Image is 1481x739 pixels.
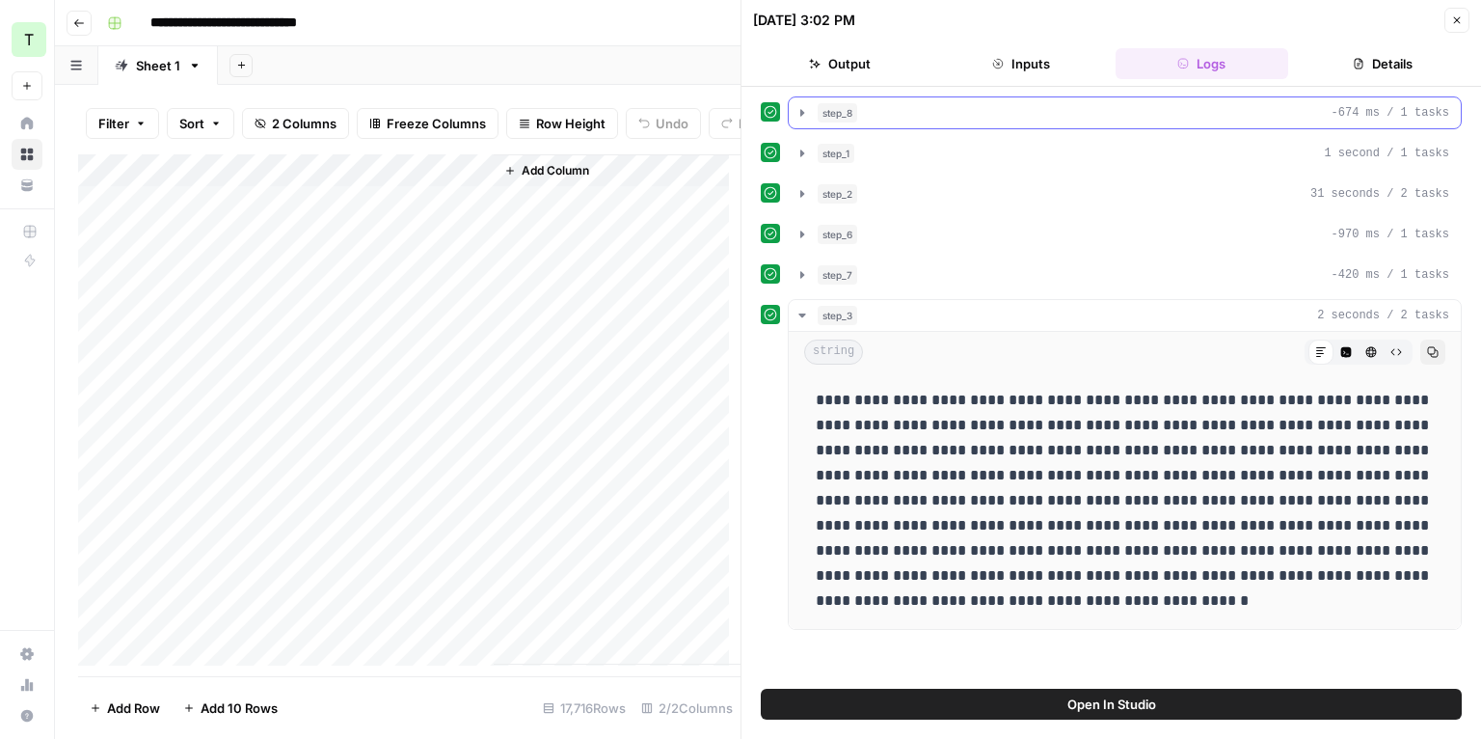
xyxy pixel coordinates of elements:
[818,144,854,163] span: step_1
[789,219,1461,250] button: -970 ms / 1 tasks
[387,114,486,133] span: Freeze Columns
[497,158,597,183] button: Add Column
[818,225,857,244] span: step_6
[506,108,618,139] button: Row Height
[12,670,42,700] a: Usage
[78,693,172,724] button: Add Row
[172,693,289,724] button: Add 10 Rows
[179,114,204,133] span: Sort
[357,108,498,139] button: Freeze Columns
[656,114,688,133] span: Undo
[1324,145,1449,162] span: 1 second / 1 tasks
[818,265,857,285] span: step_7
[536,114,606,133] span: Row Height
[12,15,42,64] button: Workspace: TY SEO Team
[12,139,42,170] a: Browse
[818,306,857,325] span: step_3
[709,108,782,139] button: Redo
[1332,266,1449,284] span: -420 ms / 1 tasks
[12,639,42,670] a: Settings
[633,693,740,724] div: 2/2 Columns
[201,698,278,718] span: Add 10 Rows
[934,48,1108,79] button: Inputs
[626,108,701,139] button: Undo
[818,184,857,204] span: step_2
[242,108,349,139] button: 2 Columns
[789,260,1461,290] button: -420 ms / 1 tasks
[107,698,160,718] span: Add Row
[98,114,129,133] span: Filter
[804,340,863,365] span: string
[1116,48,1289,79] button: Logs
[1332,226,1449,243] span: -970 ms / 1 tasks
[753,48,927,79] button: Output
[86,108,159,139] button: Filter
[789,97,1461,128] button: -674 ms / 1 tasks
[789,300,1461,331] button: 2 seconds / 2 tasks
[789,178,1461,209] button: 31 seconds / 2 tasks
[12,108,42,139] a: Home
[167,108,234,139] button: Sort
[1310,185,1449,203] span: 31 seconds / 2 tasks
[1067,695,1156,714] span: Open In Studio
[1317,307,1449,324] span: 2 seconds / 2 tasks
[98,46,218,85] a: Sheet 1
[136,56,180,75] div: Sheet 1
[272,114,337,133] span: 2 Columns
[535,693,633,724] div: 17,716 Rows
[1332,104,1449,122] span: -674 ms / 1 tasks
[522,162,589,179] span: Add Column
[12,700,42,731] button: Help + Support
[789,138,1461,169] button: 1 second / 1 tasks
[12,170,42,201] a: Your Data
[789,332,1461,629] div: 2 seconds / 2 tasks
[761,689,1462,720] button: Open In Studio
[753,11,855,30] div: [DATE] 3:02 PM
[818,103,857,123] span: step_8
[1296,48,1469,79] button: Details
[24,28,34,51] span: T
